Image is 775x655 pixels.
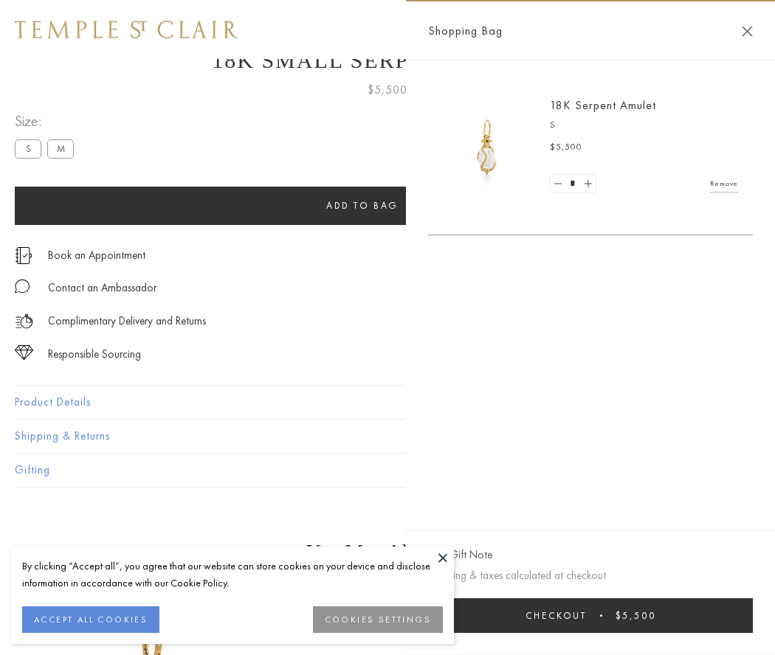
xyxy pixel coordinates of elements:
button: Add to bag [15,187,710,225]
button: Checkout $5,500 [428,598,753,633]
h1: 18K Small Serpent Amulet [15,48,760,73]
button: Product Details [15,386,760,419]
button: COOKIES SETTINGS [313,606,443,633]
img: icon_delivery.svg [15,312,33,330]
a: Set quantity to 2 [580,175,595,193]
div: By clicking “Accept all”, you agree that our website can store cookies on your device and disclos... [22,558,443,592]
div: Contact an Ambassador [48,279,156,297]
span: Checkout [526,609,587,622]
button: Gifting [15,454,760,487]
button: ACCEPT ALL COOKIES [22,606,159,633]
a: 18K Serpent Amulet [550,97,656,113]
button: Close Shopping Bag [742,26,753,37]
img: icon_appointment.svg [15,247,32,264]
button: Shipping & Returns [15,420,760,453]
p: S [550,118,738,133]
a: Remove [710,176,738,192]
h3: You May Also Like [37,540,738,564]
img: P51836-E11SERPPV [443,103,531,192]
p: Complimentary Delivery and Returns [48,312,206,330]
span: Shopping Bag [428,21,503,41]
span: $5,500 [550,140,582,155]
span: Size: [15,109,80,134]
label: M [47,139,74,158]
img: Temple St. Clair [15,21,238,38]
span: Add to bag [326,199,399,212]
button: Add Gift Note [428,546,492,564]
label: S [15,139,41,158]
p: Shipping & taxes calculated at checkout [428,566,753,585]
a: Book an Appointment [48,247,145,263]
img: MessageIcon-01_2.svg [15,279,30,294]
div: Responsible Sourcing [48,345,141,364]
a: Set quantity to 0 [551,175,565,193]
img: icon_sourcing.svg [15,345,33,360]
span: $5,500 [616,609,656,622]
span: $5,500 [368,80,407,100]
